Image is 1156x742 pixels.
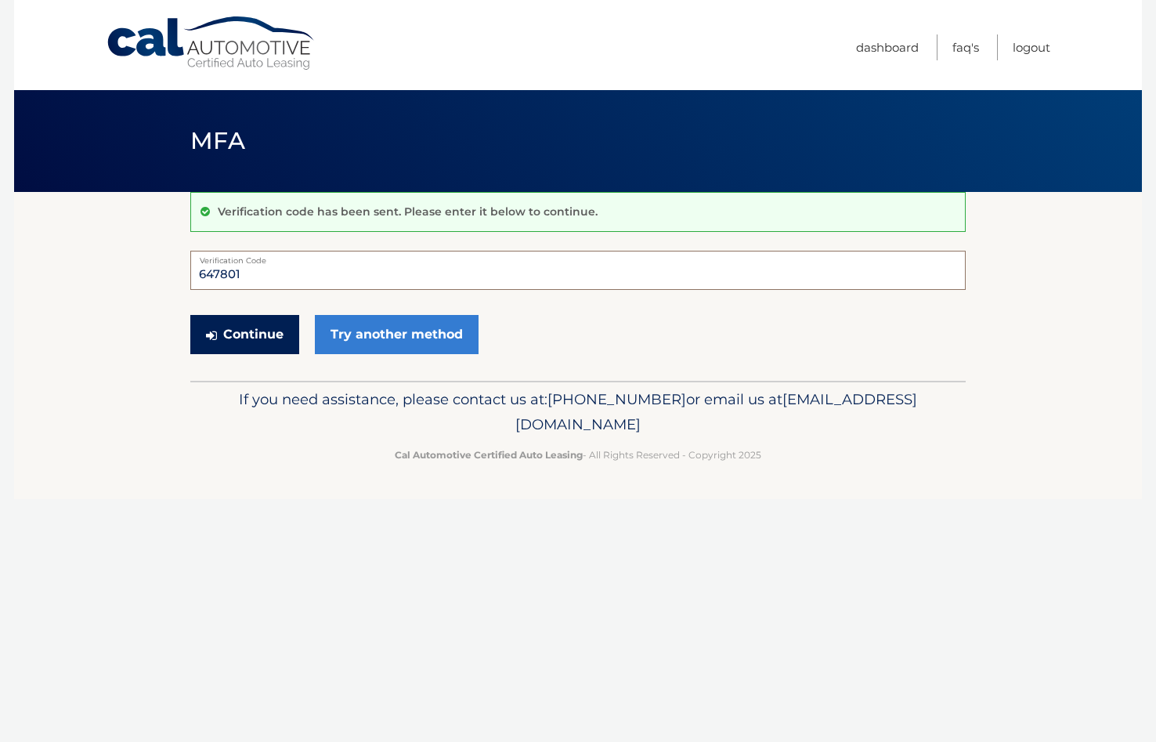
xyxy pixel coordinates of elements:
[515,390,917,433] span: [EMAIL_ADDRESS][DOMAIN_NAME]
[190,315,299,354] button: Continue
[395,449,583,461] strong: Cal Automotive Certified Auto Leasing
[856,34,919,60] a: Dashboard
[952,34,979,60] a: FAQ's
[218,205,598,219] p: Verification code has been sent. Please enter it below to continue.
[190,126,245,155] span: MFA
[315,315,479,354] a: Try another method
[190,251,966,263] label: Verification Code
[547,390,686,408] span: [PHONE_NUMBER]
[200,447,956,463] p: - All Rights Reserved - Copyright 2025
[1013,34,1050,60] a: Logout
[106,16,317,71] a: Cal Automotive
[190,251,966,290] input: Verification Code
[200,387,956,437] p: If you need assistance, please contact us at: or email us at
